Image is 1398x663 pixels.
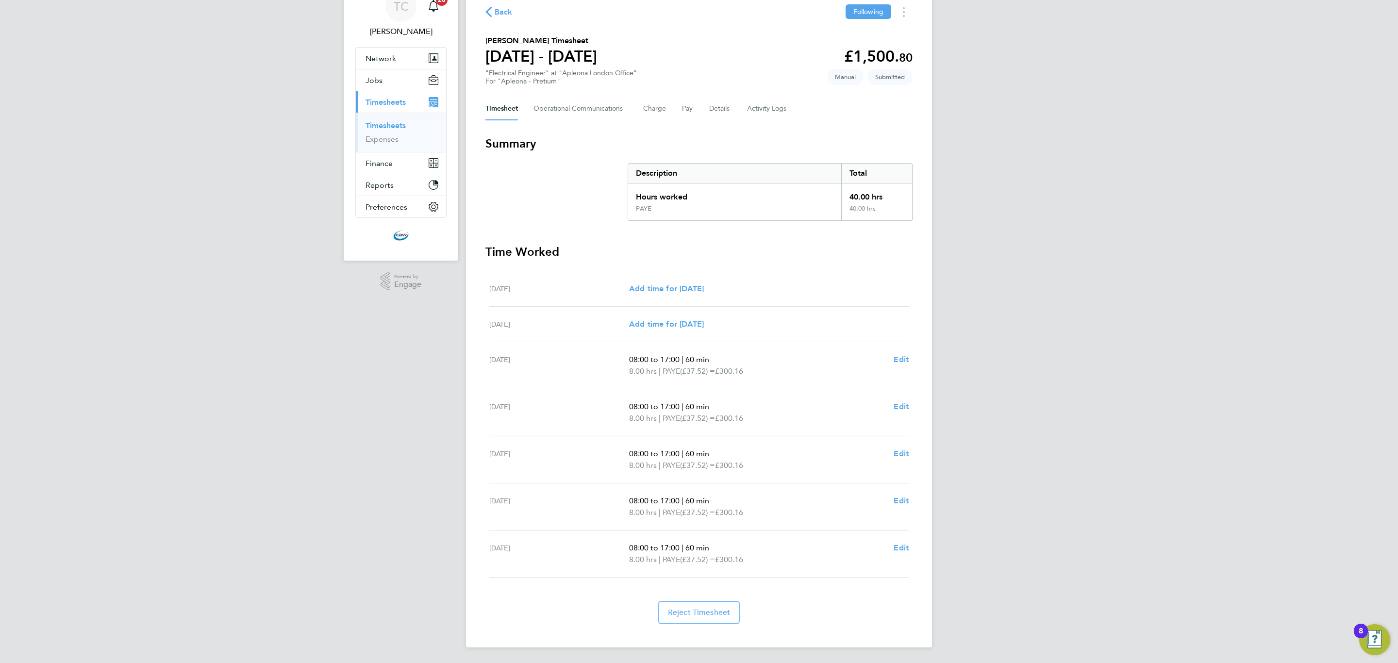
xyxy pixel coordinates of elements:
[629,355,680,364] span: 08:00 to 17:00
[366,121,406,130] a: Timesheets
[680,508,715,517] span: (£37.52) =
[894,496,909,505] span: Edit
[682,449,683,458] span: |
[394,281,421,289] span: Engage
[659,366,661,376] span: |
[356,69,446,91] button: Jobs
[844,47,913,66] app-decimal: £1,500.
[747,97,788,120] button: Activity Logs
[659,508,661,517] span: |
[663,365,680,377] span: PAYE
[629,319,704,329] span: Add time for [DATE]
[663,460,680,471] span: PAYE
[628,163,913,221] div: Summary
[659,414,661,423] span: |
[709,97,732,120] button: Details
[366,159,393,168] span: Finance
[629,414,657,423] span: 8.00 hrs
[489,401,629,424] div: [DATE]
[366,181,394,190] span: Reports
[1359,624,1390,655] button: Open Resource Center, 8 new notifications
[894,402,909,411] span: Edit
[668,608,731,617] span: Reject Timesheet
[895,4,913,19] button: Timesheets Menu
[366,98,406,107] span: Timesheets
[682,543,683,552] span: |
[682,97,694,120] button: Pay
[485,97,518,120] button: Timesheet
[659,555,661,564] span: |
[485,136,913,624] section: Timesheet
[489,448,629,471] div: [DATE]
[355,26,447,37] span: Tom Cheek
[355,228,447,243] a: Go to home page
[489,283,629,295] div: [DATE]
[629,449,680,458] span: 08:00 to 17:00
[629,496,680,505] span: 08:00 to 17:00
[685,355,709,364] span: 60 min
[628,164,841,183] div: Description
[682,355,683,364] span: |
[853,7,883,16] span: Following
[894,355,909,364] span: Edit
[663,413,680,424] span: PAYE
[715,461,743,470] span: £300.16
[489,542,629,565] div: [DATE]
[680,414,715,423] span: (£37.52) =
[629,508,657,517] span: 8.00 hrs
[680,461,715,470] span: (£37.52) =
[682,402,683,411] span: |
[394,272,421,281] span: Powered by
[628,183,841,205] div: Hours worked
[629,284,704,293] span: Add time for [DATE]
[356,48,446,69] button: Network
[485,136,913,151] h3: Summary
[682,496,683,505] span: |
[629,402,680,411] span: 08:00 to 17:00
[485,6,513,18] button: Back
[485,69,637,85] div: "Electrical Engineer" at "Apleona London Office"
[867,69,913,85] span: This timesheet is Submitted.
[366,134,399,144] a: Expenses
[643,97,666,120] button: Charge
[381,272,422,291] a: Powered byEngage
[636,205,651,213] div: PAYE
[658,601,740,624] button: Reject Timesheet
[485,47,597,66] h1: [DATE] - [DATE]
[894,543,909,552] span: Edit
[495,6,513,18] span: Back
[485,35,597,47] h2: [PERSON_NAME] Timesheet
[894,354,909,365] a: Edit
[663,507,680,518] span: PAYE
[356,174,446,196] button: Reports
[629,461,657,470] span: 8.00 hrs
[685,449,709,458] span: 60 min
[894,542,909,554] a: Edit
[629,555,657,564] span: 8.00 hrs
[715,366,743,376] span: £300.16
[841,205,912,220] div: 40.00 hrs
[841,183,912,205] div: 40.00 hrs
[356,113,446,152] div: Timesheets
[715,555,743,564] span: £300.16
[533,97,628,120] button: Operational Communications
[899,50,913,65] span: 80
[715,414,743,423] span: £300.16
[680,555,715,564] span: (£37.52) =
[663,554,680,565] span: PAYE
[629,318,704,330] a: Add time for [DATE]
[894,448,909,460] a: Edit
[680,366,715,376] span: (£37.52) =
[629,366,657,376] span: 8.00 hrs
[356,152,446,174] button: Finance
[489,354,629,377] div: [DATE]
[894,449,909,458] span: Edit
[366,54,396,63] span: Network
[846,4,891,19] button: Following
[894,401,909,413] a: Edit
[393,228,409,243] img: cbwstaffingsolutions-logo-retina.png
[715,508,743,517] span: £300.16
[356,91,446,113] button: Timesheets
[685,543,709,552] span: 60 min
[366,202,407,212] span: Preferences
